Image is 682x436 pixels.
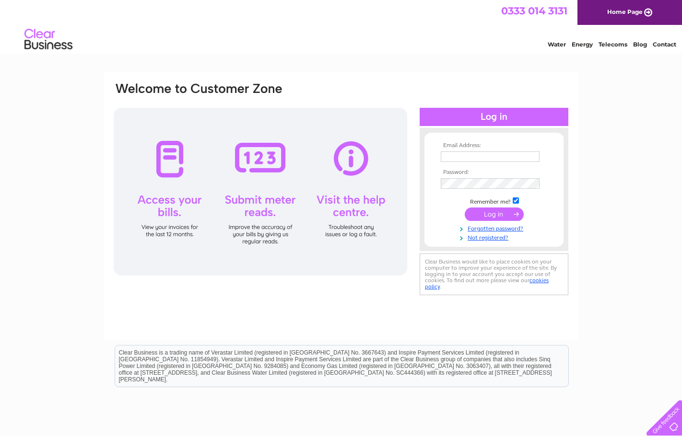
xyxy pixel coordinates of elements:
a: Water [548,41,566,48]
a: 0333 014 3131 [501,5,567,17]
td: Remember me? [438,196,550,206]
img: logo.png [24,25,73,54]
a: Contact [653,41,676,48]
a: Not registered? [441,232,550,241]
th: Password: [438,169,550,176]
a: cookies policy [425,277,549,290]
input: Submit [465,207,524,221]
th: Email Address: [438,142,550,149]
a: Blog [633,41,647,48]
a: Energy [572,41,593,48]
a: Forgotten password? [441,223,550,232]
div: Clear Business is a trading name of Verastar Limited (registered in [GEOGRAPHIC_DATA] No. 3667643... [115,5,568,46]
div: Clear Business would like to place cookies on your computer to improve your experience of the sit... [420,253,568,295]
a: Telecoms [599,41,627,48]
